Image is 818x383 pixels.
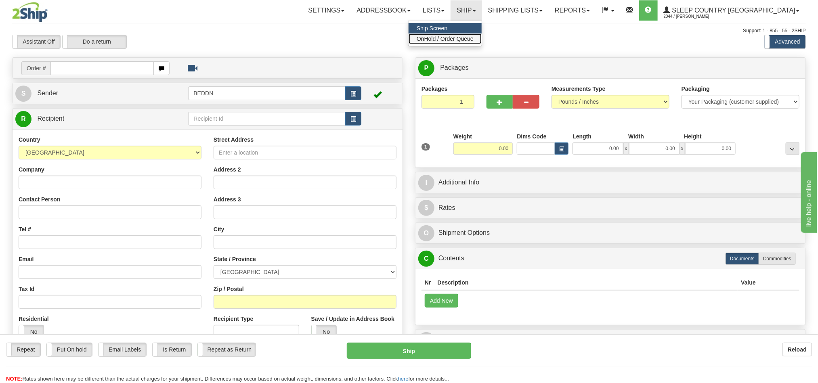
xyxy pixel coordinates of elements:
div: live help - online [6,5,75,15]
a: CContents [418,250,803,267]
img: logo2044.jpg [12,2,48,22]
a: Addressbook [350,0,417,21]
label: Contact Person [19,195,60,203]
a: P Packages [418,60,803,76]
a: Settings [302,0,350,21]
span: Packages [440,64,468,71]
a: S Sender [15,85,188,102]
span: x [680,142,685,155]
a: IAdditional Info [418,174,803,191]
label: Advanced [765,35,805,48]
a: Lists [417,0,451,21]
a: R Recipient [15,111,169,127]
a: OnHold / Order Queue [409,33,482,44]
label: Street Address [214,136,254,144]
span: x [623,142,629,155]
a: Sleep Country [GEOGRAPHIC_DATA] 2044 / [PERSON_NAME] [658,0,805,21]
button: Ship [347,343,471,359]
label: Address 2 [214,165,241,174]
label: City [214,225,224,233]
a: Reports [549,0,596,21]
span: Ship Screen [417,25,447,31]
b: Reload [788,346,807,353]
label: Company [19,165,44,174]
input: Recipient Id [188,112,345,126]
label: Measurements Type [552,85,606,93]
div: ... [786,142,799,155]
label: Assistant Off [13,35,60,48]
a: here [398,376,409,382]
label: Commodities [759,253,796,265]
label: Documents [726,253,759,265]
button: Add New [425,294,458,308]
label: Width [628,132,644,140]
label: Residential [19,315,49,323]
span: Order # [21,61,50,75]
span: I [418,175,434,191]
span: R [418,332,434,348]
th: Nr [422,275,434,290]
button: Reload [782,343,812,356]
span: C [418,251,434,267]
label: Repeat [6,343,40,356]
label: Email [19,255,34,263]
label: Height [684,132,702,140]
label: Recipient Type [214,315,254,323]
label: Packaging [682,85,710,93]
a: OShipment Options [418,225,803,241]
label: Country [19,136,40,144]
label: Address 3 [214,195,241,203]
span: OnHold / Order Queue [417,36,474,42]
label: Email Labels [99,343,147,356]
label: Zip / Postal [214,285,244,293]
a: RReturn Shipment [418,332,803,348]
a: Ship [451,0,482,21]
th: Description [434,275,738,290]
span: Sleep Country [GEOGRAPHIC_DATA] [670,7,795,14]
label: Length [573,132,591,140]
label: Tel # [19,225,31,233]
span: 1 [422,143,430,151]
span: R [15,111,31,127]
label: Is Return [153,343,191,356]
label: No [312,325,336,339]
span: $ [418,200,434,216]
label: Do a return [63,35,126,48]
label: Save / Update in Address Book [311,315,394,323]
a: Shipping lists [482,0,549,21]
a: Ship Screen [409,23,482,33]
span: O [418,225,434,241]
label: Repeat as Return [198,343,256,356]
a: $Rates [418,200,803,216]
label: Weight [453,132,472,140]
label: State / Province [214,255,256,263]
iframe: chat widget [799,150,817,232]
label: Tax Id [19,285,34,293]
th: Value [738,275,759,290]
span: 2044 / [PERSON_NAME] [664,13,724,21]
span: P [418,60,434,76]
input: Sender Id [188,86,345,100]
span: NOTE: [6,376,22,382]
div: Support: 1 - 855 - 55 - 2SHIP [12,27,806,34]
span: Sender [37,90,58,96]
label: No [19,325,44,339]
label: Dims Code [517,132,546,140]
span: Recipient [37,115,64,122]
span: S [15,86,31,102]
input: Enter a location [214,146,396,159]
label: Packages [422,85,448,93]
label: Put On hold [47,343,92,356]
